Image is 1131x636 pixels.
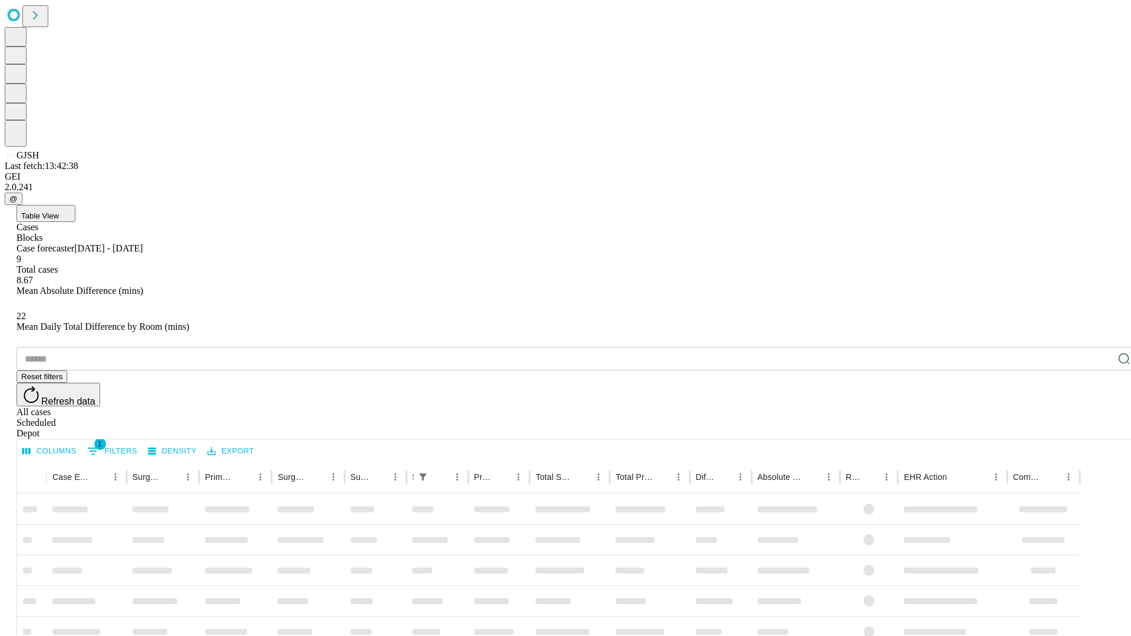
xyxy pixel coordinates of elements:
button: Sort [309,469,325,485]
div: Surgery Name [277,472,307,482]
div: Resolved in EHR [846,472,861,482]
button: Density [145,442,200,461]
div: GEI [5,171,1126,182]
div: Absolute Difference [758,472,803,482]
button: Sort [862,469,878,485]
button: Sort [371,469,387,485]
button: Select columns [19,442,80,461]
button: Show filters [84,442,140,461]
button: Menu [510,469,527,485]
button: Menu [387,469,404,485]
button: Menu [670,469,687,485]
button: Sort [716,469,732,485]
span: Last fetch: 13:42:38 [5,161,78,171]
div: 2.0.241 [5,182,1126,193]
div: Surgeon Name [133,472,162,482]
span: Total cases [16,264,58,274]
span: 22 [16,311,26,321]
button: Menu [878,469,895,485]
span: @ [9,194,18,203]
button: Menu [107,469,124,485]
button: Sort [163,469,180,485]
button: Menu [732,469,749,485]
span: [DATE] - [DATE] [74,243,143,253]
span: 8.67 [16,275,33,285]
button: Refresh data [16,383,100,406]
div: Predicted In Room Duration [474,472,493,482]
span: Case forecaster [16,243,74,253]
div: Total Scheduled Duration [535,472,573,482]
div: Difference [696,472,715,482]
span: Table View [21,211,59,220]
button: Sort [948,469,965,485]
button: Menu [252,469,269,485]
button: Show filters [415,469,431,485]
span: Mean Daily Total Difference by Room (mins) [16,322,189,332]
button: @ [5,193,22,205]
div: EHR Action [904,472,947,482]
button: Menu [821,469,837,485]
div: Scheduled In Room Duration [412,472,414,482]
button: Sort [574,469,590,485]
button: Menu [449,469,465,485]
div: Surgery Date [350,472,369,482]
button: Sort [91,469,107,485]
span: Refresh data [41,396,95,406]
button: Sort [236,469,252,485]
button: Menu [988,469,1004,485]
span: Reset filters [21,372,62,381]
button: Menu [590,469,607,485]
button: Table View [16,205,75,222]
span: Mean Absolute Difference (mins) [16,286,143,296]
button: Menu [180,469,196,485]
button: Export [204,442,257,461]
span: 1 [94,438,106,450]
div: Comments [1013,472,1043,482]
span: 9 [16,254,21,264]
div: Case Epic Id [52,472,90,482]
button: Sort [494,469,510,485]
button: Reset filters [16,370,67,383]
button: Menu [1060,469,1077,485]
button: Sort [654,469,670,485]
button: Sort [804,469,821,485]
button: Sort [432,469,449,485]
button: Menu [325,469,342,485]
span: GJSH [16,150,39,160]
button: Sort [1044,469,1060,485]
div: Primary Service [205,472,234,482]
div: 1 active filter [415,469,431,485]
div: Total Predicted Duration [616,472,653,482]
